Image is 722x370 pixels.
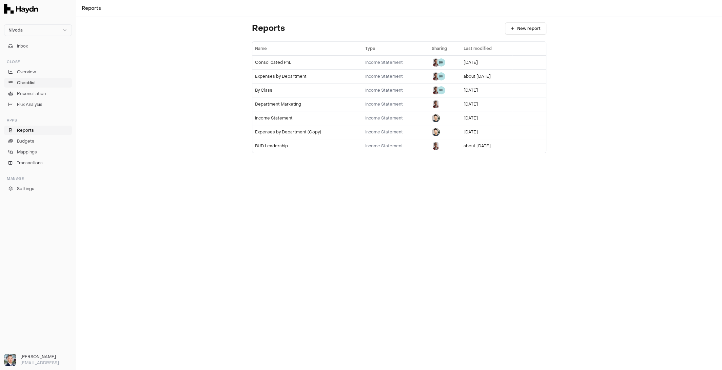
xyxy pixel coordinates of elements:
span: Inbox [17,43,28,49]
td: about [DATE] [461,69,513,83]
h1: Reports [252,23,285,34]
td: [DATE] [461,97,513,111]
a: Transactions [4,158,72,168]
p: [EMAIL_ADDRESS] [20,360,72,366]
h3: [PERSON_NAME] [20,354,72,360]
div: Consolidated PnL [255,60,360,65]
th: Type [363,42,429,55]
img: Ole Heine [4,354,16,366]
img: JP Smit [432,72,440,80]
span: Income Statement [365,88,403,93]
td: [DATE] [461,111,513,125]
td: [DATE] [461,125,513,139]
div: BUD Leadership [255,143,360,149]
a: Budgets [4,136,72,146]
span: Nivoda [8,27,23,33]
a: Flux Analysis [4,100,72,109]
span: Settings [17,186,34,192]
img: Jeremy Hon [432,128,440,136]
div: Income Statement [255,115,360,121]
div: Apps [4,115,72,126]
span: Income Statement [365,74,403,79]
div: Close [4,56,72,67]
span: Reports [17,127,34,133]
th: Name [252,42,363,55]
span: Budgets [17,138,34,144]
th: Last modified [461,42,513,55]
a: Overview [4,67,72,77]
span: BH [437,86,445,94]
a: Reconciliation [4,89,72,98]
button: New report [505,22,546,35]
span: Overview [17,69,36,75]
div: By Class [255,88,360,93]
a: Settings [4,184,72,193]
span: Reconciliation [17,91,46,97]
img: Jeremy Hon [432,114,440,122]
a: Reports [4,126,72,135]
span: Mappings [17,149,37,155]
div: Manage [4,173,72,184]
button: Nivoda [4,24,72,36]
img: JP Smit [432,142,440,150]
div: Expenses by Department (Copy) [255,129,360,135]
a: Checklist [4,78,72,88]
img: JP Smit [432,86,440,94]
img: Haydn Logo [4,4,38,14]
nav: breadcrumb [82,5,101,12]
img: JP Smit [432,100,440,108]
span: Income Statement [365,101,403,107]
span: Checklist [17,80,36,86]
button: Inbox [4,41,72,51]
img: JP Smit [432,58,440,67]
a: Reports [82,5,101,12]
span: Income Statement [365,129,403,135]
div: Expenses by Department [255,74,360,79]
td: about [DATE] [461,139,513,153]
span: BH [437,58,445,67]
a: Mappings [4,147,72,157]
td: [DATE] [461,55,513,69]
span: Flux Analysis [17,101,42,108]
span: Income Statement [365,60,403,65]
span: Income Statement [365,143,403,149]
span: BH [437,72,445,80]
div: Department Marketing [255,101,360,107]
td: [DATE] [461,83,513,97]
span: Income Statement [365,115,403,121]
th: Sharing [429,42,461,55]
span: Transactions [17,160,43,166]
